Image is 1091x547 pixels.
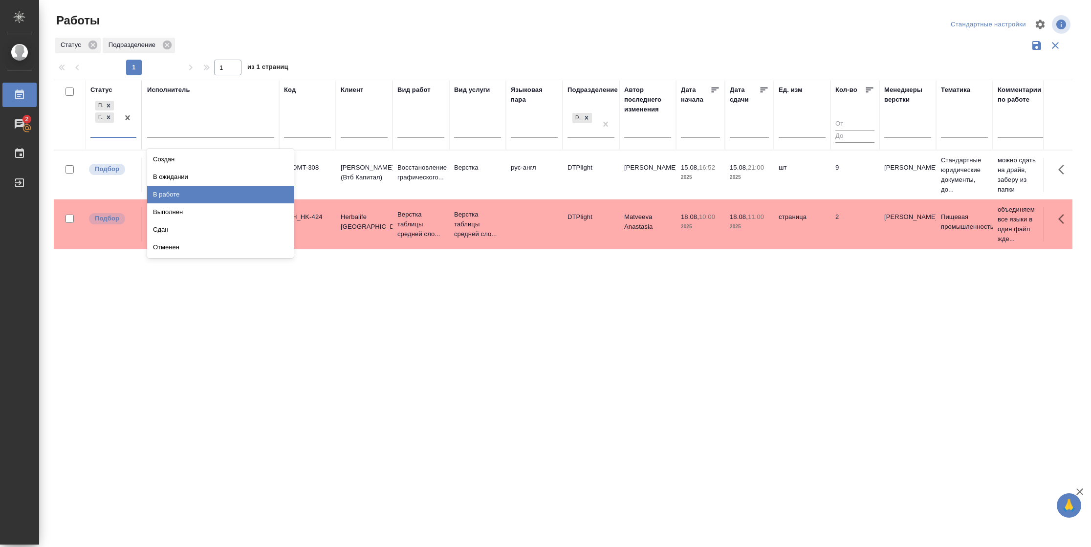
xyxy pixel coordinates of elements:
div: Отменен [147,239,294,256]
td: рус-англ [506,158,563,192]
div: Тематика [941,85,970,95]
div: В работе [147,186,294,203]
div: C_DMT-308 [284,163,331,173]
div: В ожидании [147,168,294,186]
div: KZH_HK-424 [284,212,331,222]
div: DTPlight [571,112,593,124]
div: split button [948,17,1028,32]
div: Сдан [147,221,294,239]
button: Здесь прячутся важные кнопки [1052,207,1076,231]
span: 🙏 [1061,495,1077,516]
p: Восстановление графического... [397,163,444,182]
div: Подразделение [567,85,618,95]
td: 9 [830,158,879,192]
p: можно сдать на драйв, заберу из папки [998,155,1045,195]
p: 16:52 [699,164,715,171]
button: Сохранить фильтры [1027,36,1046,55]
p: Herbalife [GEOGRAPHIC_DATA] [341,212,388,232]
td: страница [774,207,830,241]
input: От [835,118,874,131]
span: Посмотреть информацию [1052,15,1072,34]
div: Подразделение [103,38,175,53]
p: Верстка таблицы средней сло... [397,210,444,239]
div: Языковая пара [511,85,558,105]
span: Работы [54,13,100,28]
p: 2025 [681,173,720,182]
div: Подбор, Готов к работе [94,100,115,112]
div: Код [284,85,296,95]
input: До [835,130,874,142]
p: 10:00 [699,213,715,220]
button: 🙏 [1057,493,1081,518]
div: Автор последнего изменения [624,85,671,114]
p: [PERSON_NAME] [884,212,931,222]
p: 15.08, [730,164,748,171]
p: 18.08, [730,213,748,220]
span: Настроить таблицу [1028,13,1052,36]
td: DTPlight [563,207,619,241]
div: Создан [147,151,294,168]
button: Здесь прячутся важные кнопки [1052,158,1076,181]
td: Matveeva Anastasia [619,207,676,241]
div: Клиент [341,85,363,95]
td: DTPlight [563,158,619,192]
p: 11:00 [748,213,764,220]
div: Статус [55,38,101,53]
button: Сбросить фильтры [1046,36,1065,55]
p: Статус [61,40,85,50]
p: [PERSON_NAME] [884,163,931,173]
p: 15.08, [681,164,699,171]
div: Статус [90,85,112,95]
div: Выполнен [147,203,294,221]
p: 2025 [730,222,769,232]
span: 2 [19,114,34,124]
p: Подразделение [109,40,159,50]
td: [PERSON_NAME] [619,158,676,192]
div: Дата сдачи [730,85,759,105]
p: объединяем все языки в один файл жде... [998,205,1045,244]
a: 2 [2,112,37,136]
span: из 1 страниц [247,61,288,75]
p: 2025 [681,222,720,232]
p: 21:00 [748,164,764,171]
div: Можно подбирать исполнителей [88,212,136,225]
p: Подбор [95,214,119,223]
div: Можно подбирать исполнителей [88,163,136,176]
p: [PERSON_NAME] (Втб Капитал) [341,163,388,182]
div: Кол-во [835,85,857,95]
p: 18.08, [681,213,699,220]
div: Комментарии по работе [998,85,1045,105]
p: Верстка таблицы средней сло... [454,210,501,239]
td: шт [774,158,830,192]
div: Вид услуги [454,85,490,95]
div: Вид работ [397,85,431,95]
div: DTPlight [572,113,581,123]
div: Подбор [95,101,103,111]
p: Пищевая промышленность [941,212,988,232]
div: Дата начала [681,85,710,105]
p: Верстка [454,163,501,173]
div: Менеджеры верстки [884,85,931,105]
p: 2025 [730,173,769,182]
div: Ед. изм [779,85,803,95]
div: Исполнитель [147,85,190,95]
div: Готов к работе [95,112,103,123]
td: 2 [830,207,879,241]
p: Стандартные юридические документы, до... [941,155,988,195]
p: Подбор [95,164,119,174]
